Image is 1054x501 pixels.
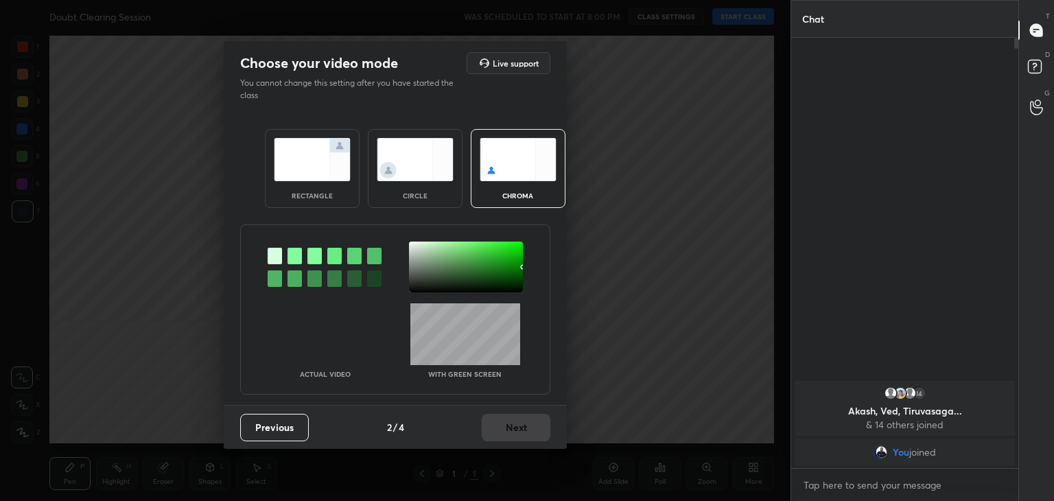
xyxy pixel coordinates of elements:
[909,447,936,458] span: joined
[377,138,454,181] img: circleScreenIcon.acc0effb.svg
[884,386,898,400] img: default.png
[274,138,351,181] img: normalScreenIcon.ae25ed63.svg
[803,419,1007,430] p: & 14 others joined
[1046,11,1050,21] p: T
[913,386,926,400] div: 14
[285,192,340,199] div: rectangle
[803,406,1007,417] p: Akash, Ved, Tiruvasaga...
[903,386,917,400] img: default.png
[240,77,462,102] p: You cannot change this setting after you have started the class
[1045,49,1050,60] p: D
[791,378,1018,469] div: grid
[388,192,443,199] div: circle
[399,420,404,434] h4: 4
[791,1,835,37] p: Chat
[240,414,309,441] button: Previous
[393,420,397,434] h4: /
[428,371,502,377] p: With green screen
[493,59,539,67] h5: Live support
[300,371,351,377] p: Actual Video
[893,386,907,400] img: 3
[1044,88,1050,98] p: G
[480,138,557,181] img: chromaScreenIcon.c19ab0a0.svg
[387,420,392,434] h4: 2
[874,445,887,459] img: 06bb0d84a8f94ea8a9cc27b112cd422f.jpg
[893,447,909,458] span: You
[240,54,398,72] h2: Choose your video mode
[491,192,546,199] div: chroma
